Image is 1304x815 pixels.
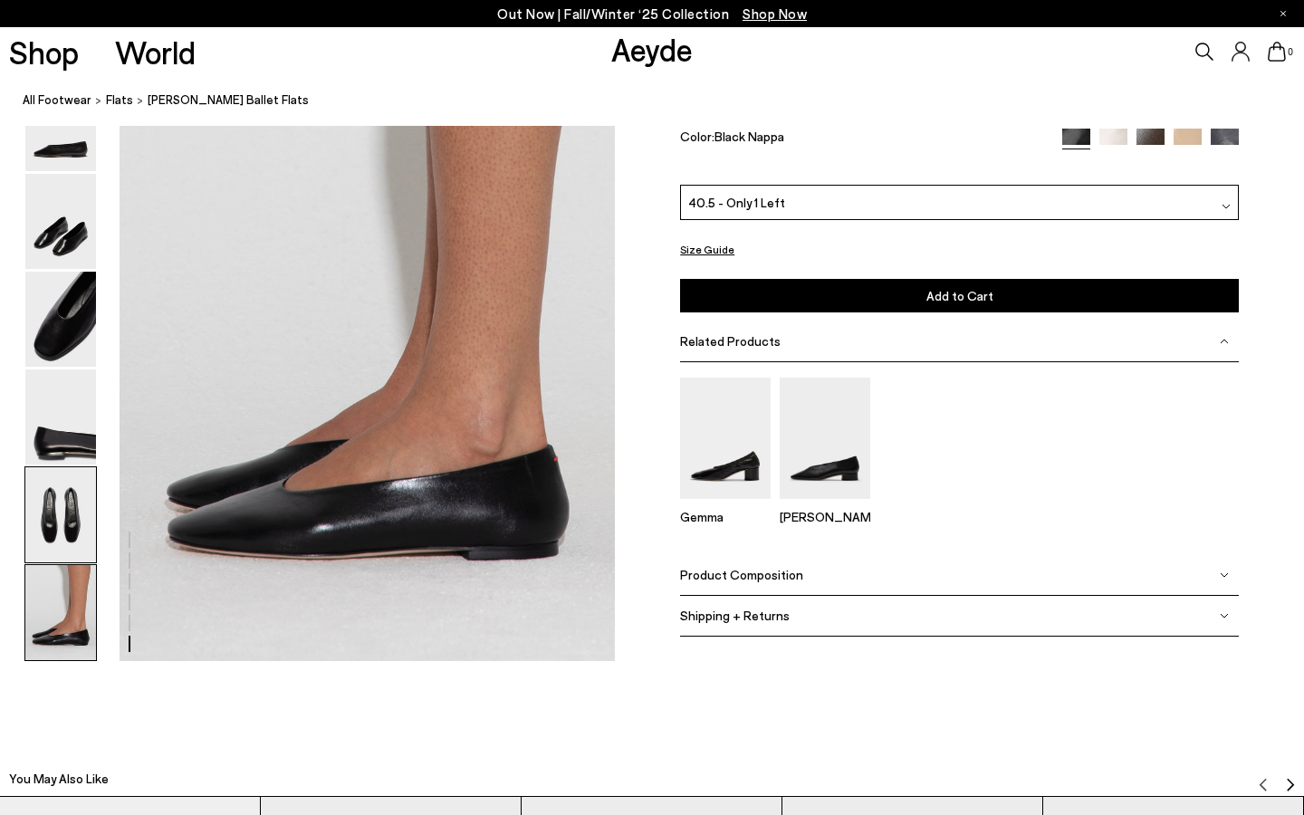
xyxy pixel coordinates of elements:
[680,509,771,524] p: Gemma
[1222,202,1231,211] img: svg%3E
[25,174,96,269] img: Kirsten Ballet Flats - Image 2
[1286,47,1295,57] span: 0
[106,92,133,107] span: flats
[25,565,96,660] img: Kirsten Ballet Flats - Image 6
[680,609,790,624] span: Shipping + Returns
[714,129,784,144] span: Black Nappa
[25,369,96,465] img: Kirsten Ballet Flats - Image 4
[1283,764,1298,791] button: Next slide
[680,238,734,261] button: Size Guide
[680,379,771,499] img: Gemma Block Heel Pumps
[1256,764,1270,791] button: Previous slide
[680,334,781,350] span: Related Products
[780,379,870,499] img: Delia Low-Heeled Ballet Pumps
[115,36,196,68] a: World
[780,486,870,524] a: Delia Low-Heeled Ballet Pumps [PERSON_NAME]
[680,568,803,583] span: Product Composition
[1220,611,1229,620] img: svg%3E
[611,30,693,68] a: Aeyde
[23,76,1304,126] nav: breadcrumb
[23,91,91,110] a: All Footwear
[497,3,807,25] p: Out Now | Fall/Winter ‘25 Collection
[926,288,993,303] span: Add to Cart
[680,279,1239,312] button: Add to Cart
[1256,778,1270,792] img: svg%3E
[680,129,1044,149] div: Color:
[680,486,771,524] a: Gemma Block Heel Pumps Gemma
[25,272,96,367] img: Kirsten Ballet Flats - Image 3
[688,194,785,213] span: 40.5 - Only 1 Left
[25,467,96,562] img: Kirsten Ballet Flats - Image 5
[1220,570,1229,580] img: svg%3E
[1283,778,1298,792] img: svg%3E
[1220,337,1229,346] img: svg%3E
[780,509,870,524] p: [PERSON_NAME]
[743,5,807,22] span: Navigate to /collections/new-in
[148,91,309,110] span: [PERSON_NAME] Ballet Flats
[9,36,79,68] a: Shop
[1268,42,1286,62] a: 0
[9,770,109,788] h2: You May Also Like
[106,91,133,110] a: flats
